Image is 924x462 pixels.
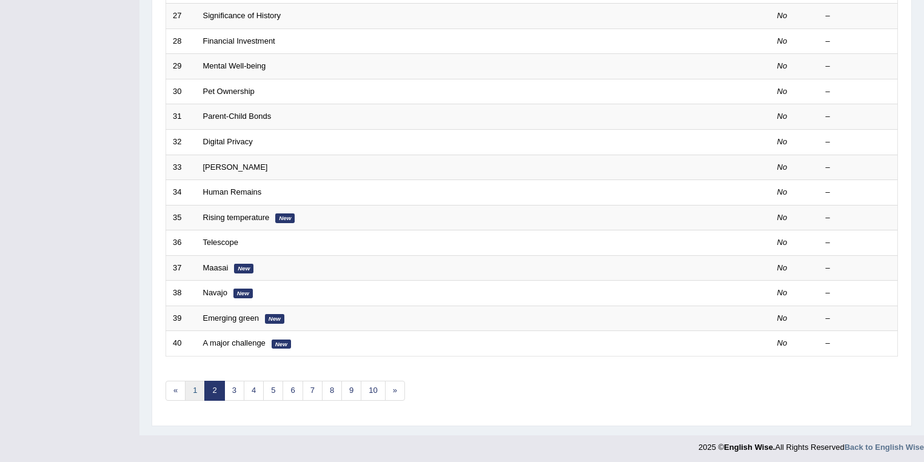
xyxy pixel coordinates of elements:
[203,238,239,247] a: Telescope
[322,381,342,401] a: 8
[166,331,196,357] td: 40
[826,86,891,98] div: –
[166,381,186,401] a: «
[303,381,323,401] a: 7
[826,10,891,22] div: –
[224,381,244,401] a: 3
[203,112,272,121] a: Parent-Child Bonds
[777,313,788,323] em: No
[826,61,891,72] div: –
[203,162,268,172] a: [PERSON_NAME]
[203,338,266,347] a: A major challenge
[826,313,891,324] div: –
[263,381,283,401] a: 5
[826,187,891,198] div: –
[272,340,291,349] em: New
[698,435,924,453] div: 2025 © All Rights Reserved
[385,381,405,401] a: »
[166,79,196,104] td: 30
[777,187,788,196] em: No
[777,162,788,172] em: No
[275,213,295,223] em: New
[777,288,788,297] em: No
[203,61,266,70] a: Mental Well-being
[166,129,196,155] td: 32
[185,381,205,401] a: 1
[204,381,224,401] a: 2
[233,289,253,298] em: New
[777,238,788,247] em: No
[203,213,270,222] a: Rising temperature
[166,255,196,281] td: 37
[826,287,891,299] div: –
[724,443,775,452] strong: English Wise.
[166,155,196,180] td: 33
[203,288,227,297] a: Navajo
[777,137,788,146] em: No
[166,306,196,331] td: 39
[203,11,281,20] a: Significance of History
[777,87,788,96] em: No
[203,187,262,196] a: Human Remains
[234,264,253,273] em: New
[826,111,891,122] div: –
[203,87,255,96] a: Pet Ownership
[826,237,891,249] div: –
[777,36,788,45] em: No
[166,4,196,29] td: 27
[777,11,788,20] em: No
[826,36,891,47] div: –
[777,338,788,347] em: No
[203,313,259,323] a: Emerging green
[283,381,303,401] a: 6
[826,136,891,148] div: –
[203,137,253,146] a: Digital Privacy
[265,314,284,324] em: New
[166,180,196,206] td: 34
[826,263,891,274] div: –
[166,28,196,54] td: 28
[341,381,361,401] a: 9
[777,213,788,222] em: No
[361,381,385,401] a: 10
[826,338,891,349] div: –
[166,205,196,230] td: 35
[166,104,196,130] td: 31
[244,381,264,401] a: 4
[826,212,891,224] div: –
[203,263,229,272] a: Maasai
[845,443,924,452] a: Back to English Wise
[777,112,788,121] em: No
[166,54,196,79] td: 29
[203,36,275,45] a: Financial Investment
[777,263,788,272] em: No
[777,61,788,70] em: No
[826,162,891,173] div: –
[166,230,196,256] td: 36
[166,281,196,306] td: 38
